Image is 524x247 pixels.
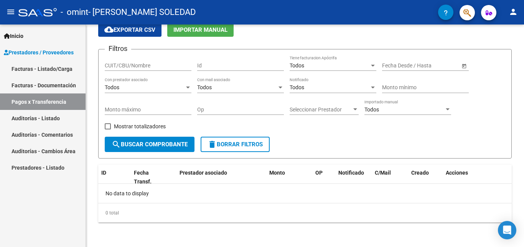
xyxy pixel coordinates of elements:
span: Mostrar totalizadores [114,122,166,131]
span: Seleccionar Prestador [290,106,352,113]
span: Importar Manual [173,26,227,33]
div: 0 total [98,203,512,222]
datatable-header-cell: Prestador asociado [176,165,266,190]
span: Notificado [338,170,364,176]
mat-icon: search [112,140,121,149]
mat-icon: menu [6,7,15,16]
span: Todos [197,84,212,90]
datatable-header-cell: OP [312,165,335,190]
span: - [PERSON_NAME] SOLEDAD [88,4,196,21]
span: Creado [411,170,429,176]
mat-icon: person [509,7,518,16]
span: Prestadores / Proveedores [4,48,74,57]
button: Buscar Comprobante [105,137,194,152]
button: Borrar Filtros [201,137,270,152]
input: Fecha fin [417,62,454,69]
span: Monto [269,170,285,176]
datatable-header-cell: C/Mail [372,165,408,190]
span: Exportar CSV [104,26,155,33]
span: OP [315,170,323,176]
button: Importar Manual [167,23,234,37]
span: Todos [364,106,379,113]
span: Todos [290,62,304,69]
h3: Filtros [105,43,131,54]
span: Prestador asociado [180,170,227,176]
datatable-header-cell: ID [98,165,131,190]
mat-icon: cloud_download [104,25,114,34]
span: Todos [290,84,304,90]
datatable-header-cell: Acciones [443,165,512,190]
span: Acciones [446,170,468,176]
datatable-header-cell: Fecha Transf. [131,165,165,190]
div: No data to display [98,184,512,203]
span: Buscar Comprobante [112,141,188,148]
input: Fecha inicio [382,62,410,69]
span: Fecha Transf. [134,170,152,185]
mat-icon: delete [208,140,217,149]
datatable-header-cell: Notificado [335,165,372,190]
span: C/Mail [375,170,391,176]
span: Todos [105,84,119,90]
button: Open calendar [460,62,468,70]
span: Borrar Filtros [208,141,263,148]
button: Exportar CSV [98,23,161,37]
span: - omint [61,4,88,21]
datatable-header-cell: Creado [408,165,443,190]
datatable-header-cell: Monto [266,165,312,190]
span: Inicio [4,32,23,40]
span: ID [101,170,106,176]
div: Open Intercom Messenger [498,221,516,239]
